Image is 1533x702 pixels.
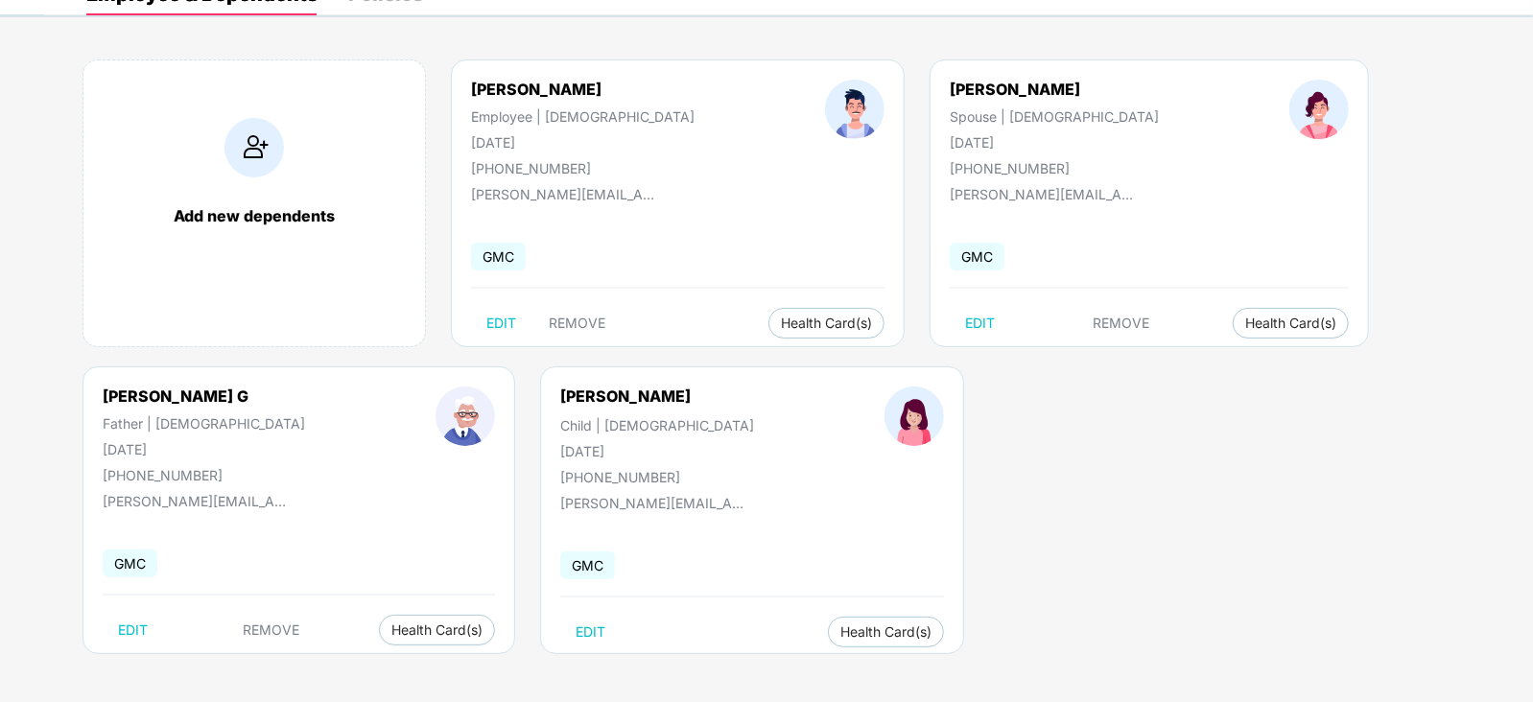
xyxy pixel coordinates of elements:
[825,80,884,139] img: profileImage
[471,80,695,99] div: [PERSON_NAME]
[103,615,163,645] button: EDIT
[103,415,305,432] div: Father | [DEMOGRAPHIC_DATA]
[379,615,495,645] button: Health Card(s)
[1289,80,1349,139] img: profileImage
[103,386,305,406] div: [PERSON_NAME] G
[576,624,605,640] span: EDIT
[227,615,315,645] button: REMOVE
[103,493,295,509] div: [PERSON_NAME][EMAIL_ADDRESS]
[471,186,663,202] div: [PERSON_NAME][EMAIL_ADDRESS]
[1078,308,1166,339] button: REMOVE
[840,627,932,637] span: Health Card(s)
[103,467,305,483] div: [PHONE_NUMBER]
[243,622,299,638] span: REMOVE
[549,316,605,331] span: REMOVE
[1245,318,1336,328] span: Health Card(s)
[533,308,621,339] button: REMOVE
[950,243,1004,270] span: GMC
[950,108,1159,125] div: Spouse | [DEMOGRAPHIC_DATA]
[560,617,621,647] button: EDIT
[1233,308,1349,339] button: Health Card(s)
[884,386,944,446] img: profileImage
[950,186,1142,202] div: [PERSON_NAME][EMAIL_ADDRESS]
[768,308,884,339] button: Health Card(s)
[471,160,695,176] div: [PHONE_NUMBER]
[828,617,944,647] button: Health Card(s)
[103,441,305,457] div: [DATE]
[560,469,754,485] div: [PHONE_NUMBER]
[950,308,1010,339] button: EDIT
[103,550,157,577] span: GMC
[1094,316,1150,331] span: REMOVE
[436,386,495,446] img: profileImage
[560,386,691,406] div: [PERSON_NAME]
[950,160,1159,176] div: [PHONE_NUMBER]
[560,495,752,511] div: [PERSON_NAME][EMAIL_ADDRESS]
[560,443,754,459] div: [DATE]
[560,417,754,433] div: Child | [DEMOGRAPHIC_DATA]
[391,625,483,635] span: Health Card(s)
[560,551,615,579] span: GMC
[471,134,695,151] div: [DATE]
[781,318,872,328] span: Health Card(s)
[118,622,148,638] span: EDIT
[471,108,695,125] div: Employee | [DEMOGRAPHIC_DATA]
[965,316,995,331] span: EDIT
[486,316,516,331] span: EDIT
[950,80,1159,99] div: [PERSON_NAME]
[471,308,531,339] button: EDIT
[471,243,526,270] span: GMC
[103,206,406,225] div: Add new dependents
[950,134,1159,151] div: [DATE]
[224,118,284,177] img: addIcon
